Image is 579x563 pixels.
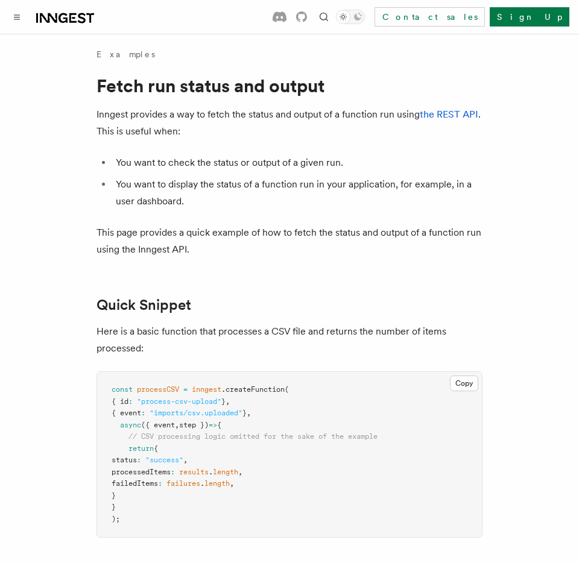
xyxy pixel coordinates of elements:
span: : [137,456,141,464]
span: inngest [192,385,221,394]
li: You want to display the status of a function run in your application, for example, in a user dash... [112,176,482,210]
span: ( [285,385,289,394]
p: This page provides a quick example of how to fetch the status and output of a function run using ... [96,224,482,258]
span: , [175,421,179,429]
span: : [128,397,133,406]
span: { id [112,397,128,406]
span: ); [112,515,120,523]
span: .createFunction [221,385,285,394]
span: ({ event [141,421,175,429]
span: = [183,385,188,394]
span: , [226,397,230,406]
button: Toggle dark mode [336,10,365,24]
span: status [112,456,137,464]
span: "process-csv-upload" [137,397,221,406]
span: async [120,421,141,429]
span: length [213,468,238,476]
span: => [209,421,217,429]
span: step }) [179,421,209,429]
span: return [128,444,154,453]
span: results [179,468,209,476]
span: { event [112,409,141,417]
span: : [171,468,175,476]
span: } [112,503,116,511]
span: , [238,468,242,476]
span: } [242,409,247,417]
a: Examples [96,48,155,60]
a: the REST API [420,109,478,120]
button: Find something... [317,10,331,24]
span: : [141,409,145,417]
span: length [204,479,230,488]
p: Here is a basic function that processes a CSV file and returns the number of items processed: [96,323,482,357]
span: . [209,468,213,476]
button: Copy [450,376,478,391]
span: , [183,456,188,464]
span: "imports/csv.uploaded" [150,409,242,417]
a: Sign Up [490,7,569,27]
span: processCSV [137,385,179,394]
button: Toggle navigation [10,10,24,24]
span: } [221,397,226,406]
p: Inngest provides a way to fetch the status and output of a function run using . This is useful when: [96,106,482,140]
a: Quick Snippet [96,297,191,313]
span: processedItems [112,468,171,476]
span: , [230,479,234,488]
li: You want to check the status or output of a given run. [112,154,482,171]
h1: Fetch run status and output [96,75,482,96]
span: . [200,479,204,488]
span: { [217,421,221,429]
span: failedItems [112,479,158,488]
span: const [112,385,133,394]
span: } [112,491,116,500]
span: { [154,444,158,453]
span: : [158,479,162,488]
span: , [247,409,251,417]
span: failures [166,479,200,488]
span: "success" [145,456,183,464]
span: // CSV processing logic omitted for the sake of the example [128,432,378,441]
a: Contact sales [375,7,485,27]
